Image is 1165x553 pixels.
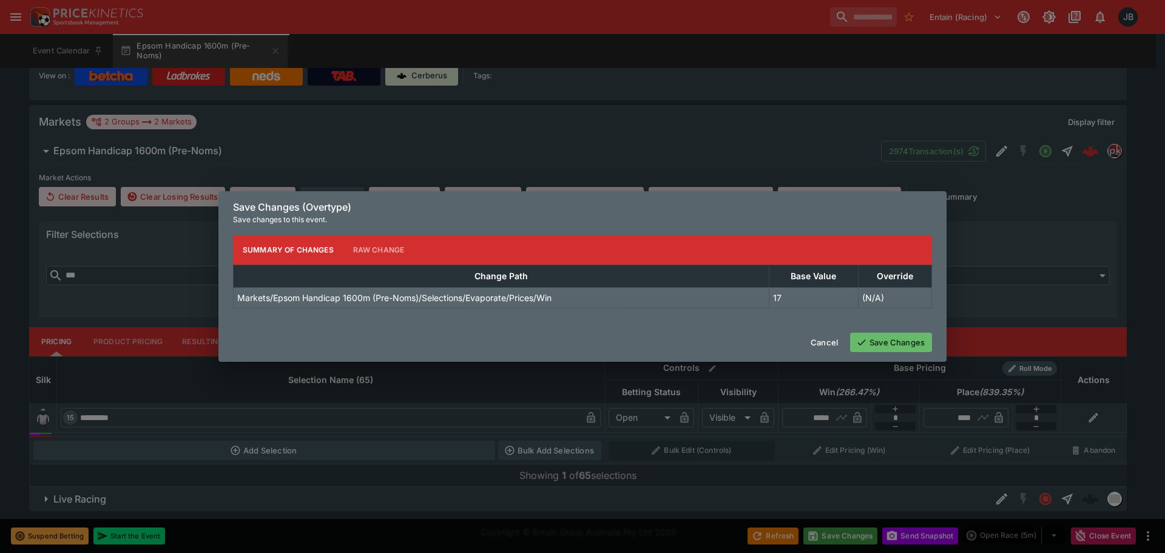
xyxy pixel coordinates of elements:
th: Change Path [234,265,769,287]
button: Cancel [803,333,845,352]
th: Override [858,265,931,287]
h6: Save Changes (Overtype) [233,201,932,214]
button: Raw Change [343,236,414,265]
button: Summary of Changes [233,236,343,265]
p: Markets/Epsom Handicap 1600m (Pre-Noms)/Selections/Evaporate/Prices/Win [237,291,552,304]
th: Base Value [769,265,858,287]
td: 17 [769,287,858,308]
td: (N/A) [858,287,931,308]
button: Save Changes [850,333,932,352]
p: Save changes to this event. [233,214,932,226]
